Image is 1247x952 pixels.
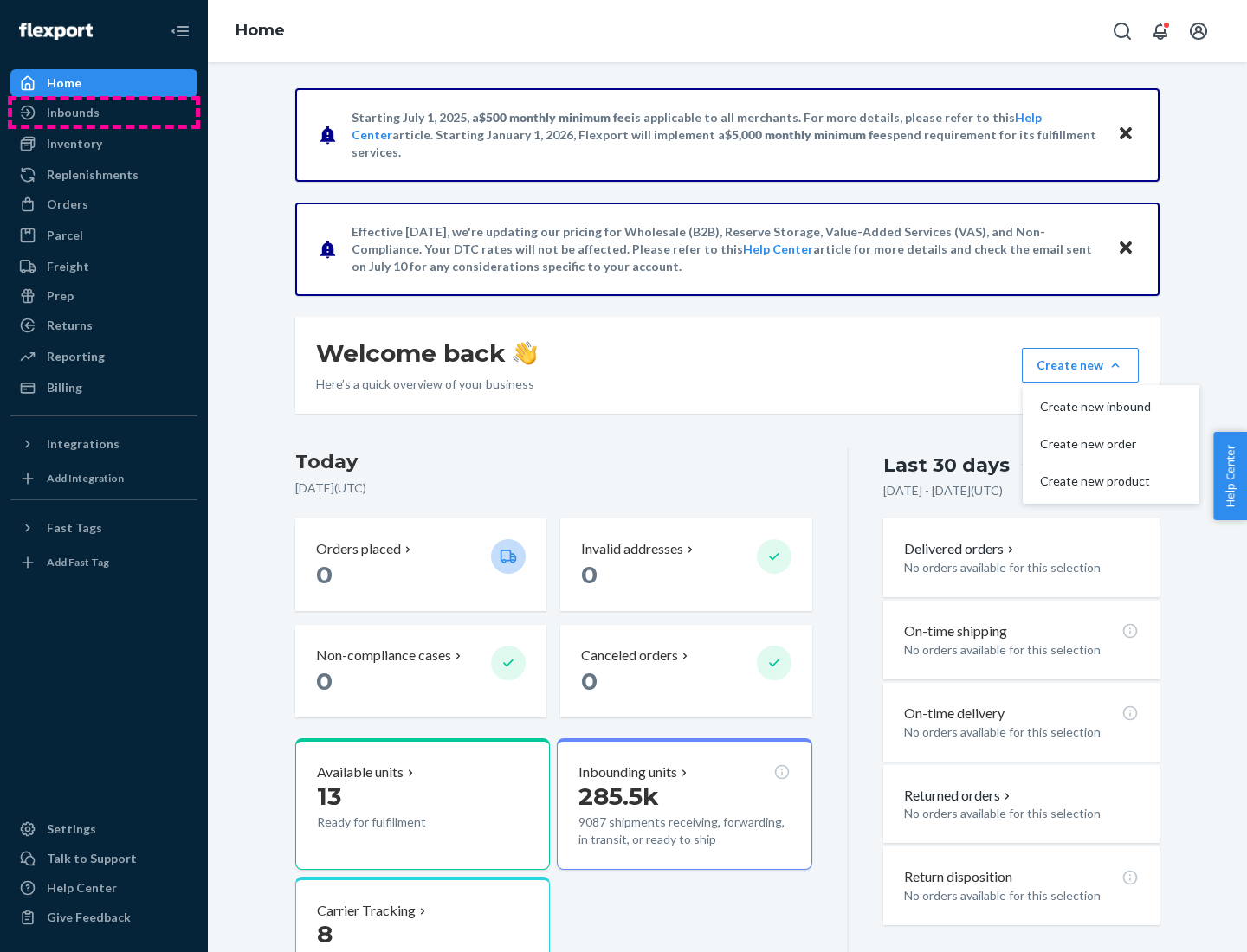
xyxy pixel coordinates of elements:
[10,130,197,158] a: Inventory
[47,74,81,92] div: Home
[904,539,1018,559] button: Delivered orders
[47,317,93,334] div: Returns
[581,666,598,696] span: 0
[1143,14,1178,48] button: Open notifications
[1115,236,1137,261] button: Close
[10,549,197,576] a: Add Fast Tag
[904,641,1139,659] p: No orders available for this selection
[578,762,677,782] p: Inbounding units
[1040,438,1151,450] span: Create new order
[316,560,333,589] span: 0
[904,805,1139,822] p: No orders available for this selection
[47,348,105,365] div: Reporting
[513,341,537,365] img: hand-wave emoji
[10,514,197,542] button: Fast Tags
[1022,348,1139,383] button: Create newCreate new inboundCreate new orderCreate new product
[47,287,74,305] div: Prep
[10,161,197,189] a: Replenishments
[904,704,1005,724] p: On-time delivery
[1105,14,1140,48] button: Open Search Box
[47,135,102,152] div: Inventory
[10,253,197,280] a: Freight
[10,312,197,339] a: Returns
[904,559,1139,576] p: No orders available for this selection
[47,379,82,396] div: Billing
[10,374,197,402] a: Billing
[10,465,197,492] a: Add Integration
[10,874,197,902] a: Help Center
[47,879,117,897] div: Help Center
[295,448,812,476] h3: Today
[557,738,811,870] button: Inbounding units285.5k9087 shipments receiving, forwarding, in transit, or ready to ship
[904,867,1012,887] p: Return disposition
[1026,426,1196,463] button: Create new order
[10,190,197,218] a: Orders
[317,762,404,782] p: Available units
[47,196,88,213] div: Orders
[904,887,1139,904] p: No orders available for this selection
[19,23,93,40] img: Flexport logo
[560,518,811,611] button: Invalid addresses 0
[316,539,401,559] p: Orders placed
[725,127,887,142] span: $5,000 monthly minimum fee
[47,909,131,926] div: Give Feedback
[581,539,683,559] p: Invalid addresses
[1040,475,1151,487] span: Create new product
[295,738,550,870] button: Available units13Ready for fulfillment
[317,782,341,811] span: 13
[316,376,537,393] p: Here’s a quick overview of your business
[47,519,102,537] div: Fast Tags
[47,820,96,838] div: Settings
[10,845,197,872] a: Talk to Support
[295,479,812,497] p: [DATE] ( UTC )
[295,625,546,717] button: Non-compliance cases 0
[581,560,598,589] span: 0
[47,471,124,486] div: Add Integration
[10,282,197,310] a: Prep
[316,666,333,696] span: 0
[479,110,631,125] span: $500 monthly minimum fee
[743,241,813,256] a: Help Center
[47,258,89,275] div: Freight
[904,786,1014,806] button: Returned orders
[578,782,659,811] span: 285.5k
[317,919,333,949] span: 8
[581,646,678,666] p: Canceled orders
[578,814,790,848] p: 9087 shipments receiving, forwarding, in transit, or ready to ship
[47,104,100,121] div: Inbounds
[10,99,197,126] a: Inbounds
[1040,401,1151,413] span: Create new inbound
[352,109,1101,161] p: Starting July 1, 2025, a is applicable to all merchants. For more details, please refer to this a...
[316,646,451,666] p: Non-compliance cases
[10,222,197,249] a: Parcel
[47,435,120,453] div: Integrations
[163,14,197,48] button: Close Navigation
[10,815,197,843] a: Settings
[904,621,1007,641] p: On-time shipping
[883,452,1010,479] div: Last 30 days
[560,625,811,717] button: Canceled orders 0
[883,482,1003,499] p: [DATE] - [DATE] ( UTC )
[10,69,197,97] a: Home
[47,166,139,183] div: Replenishments
[317,901,416,921] p: Carrier Tracking
[10,904,197,931] button: Give Feedback
[316,338,537,369] h1: Welcome back
[10,430,197,458] button: Integrations
[1181,14,1216,48] button: Open account menu
[295,518,546,611] button: Orders placed 0
[10,343,197,370] a: Reporting
[317,814,477,831] p: Ready for fulfillment
[1115,122,1137,147] button: Close
[1026,463,1196,500] button: Create new product
[47,227,83,244] div: Parcel
[236,21,285,40] a: Home
[222,6,299,56] ol: breadcrumbs
[352,223,1101,275] p: Effective [DATE], we're updating our pricing for Wholesale (B2B), Reserve Storage, Value-Added Se...
[1213,432,1247,520] button: Help Center
[47,850,137,867] div: Talk to Support
[904,724,1139,741] p: No orders available for this selection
